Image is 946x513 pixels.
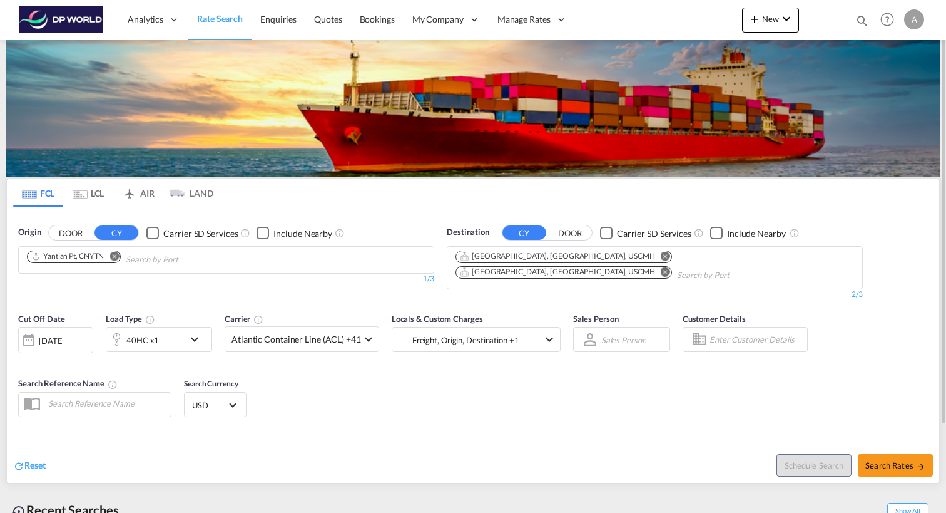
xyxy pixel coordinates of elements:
div: Include Nearby [273,227,332,240]
md-select: Select Currency: $ USDUnited States Dollar [191,396,240,414]
span: Quotes [314,14,342,24]
span: Load Type [106,314,155,324]
span: Search Reference Name [18,378,118,388]
div: icon-magnify [855,14,869,33]
input: Search Reference Name [42,394,171,413]
button: Remove [101,251,120,264]
div: 2/3 [447,289,863,300]
input: Enter Customer Details [709,330,803,349]
md-icon: icon-information-outline [145,314,155,324]
div: Columbus, OH, USCMH [460,267,655,277]
div: [DATE] [39,335,64,346]
md-icon: icon-airplane [122,186,137,195]
div: Yantian Pt, CNYTN [31,251,104,262]
span: Atlantic Container Line (ACL) +41 [231,333,361,346]
span: Carrier [225,314,263,324]
div: A [904,9,924,29]
button: CY [94,225,138,240]
span: Search Rates [865,460,925,470]
button: Remove [653,251,671,264]
div: 40HC x1icon-chevron-down [106,327,212,352]
md-chips-wrap: Chips container. Use arrow keys to select chips. [454,247,856,286]
span: My Company [412,13,464,26]
md-checkbox: Checkbox No Ink [257,226,332,239]
div: 40HC x1 [126,331,159,349]
span: Locals & Custom Charges [392,314,483,324]
md-icon: icon-chevron-down [542,332,557,347]
div: Columbus, OH, USCMH [460,251,655,262]
div: OriginDOOR CY Checkbox No InkUnchecked: Search for CY (Container Yard) services for all selected ... [7,207,939,483]
md-icon: icon-refresh [13,460,24,472]
span: Origin [18,226,41,239]
div: Freight Origin Destination Dock Stuffing [412,331,519,349]
div: [DATE] [18,327,93,353]
span: Customer Details [683,314,746,324]
md-icon: Your search will be saved by the below given name [108,380,118,390]
md-checkbox: Checkbox No Ink [146,226,238,239]
input: Chips input. [677,266,796,286]
div: Press delete to remove this chip. [31,251,106,262]
span: USD [192,400,227,411]
button: Note: By default Schedule search will only considerorigin ports, destination ports and cut off da... [776,454,852,477]
md-icon: icon-magnify [855,14,869,28]
span: Bookings [360,14,395,24]
md-select: Sales Person [600,331,648,349]
div: Press delete to remove this chip. [460,251,658,262]
button: Search Ratesicon-arrow-right [858,454,933,477]
span: Analytics [128,13,163,26]
md-tab-item: LCL [63,179,113,207]
span: New [747,14,794,24]
md-icon: icon-chevron-down [779,11,794,26]
button: CY [502,225,546,240]
md-icon: icon-plus 400-fg [747,11,762,26]
span: Cut Off Date [18,314,65,324]
md-pagination-wrapper: Use the left and right arrow keys to navigate between tabs [13,179,213,207]
span: Destination [447,226,489,239]
md-icon: icon-arrow-right [917,462,925,471]
div: Freight Origin Destination Dock Stuffingicon-chevron-down [392,327,561,352]
md-icon: Unchecked: Ignores neighbouring ports when fetching rates.Checked : Includes neighbouring ports w... [335,228,345,238]
input: Chips input. [126,250,245,270]
md-tab-item: FCL [13,179,63,207]
md-checkbox: Checkbox No Ink [600,226,691,239]
md-tab-item: AIR [113,179,163,207]
div: 1/3 [18,274,434,284]
div: Carrier SD Services [617,227,691,240]
div: Carrier SD Services [163,227,238,240]
button: Remove [653,267,671,279]
span: Search Currency [184,379,238,388]
md-icon: Unchecked: Search for CY (Container Yard) services for all selected carriers.Checked : Search for... [694,228,704,238]
md-icon: The selected Trucker/Carrierwill be displayed in the rate results If the rates are from another f... [253,314,263,324]
img: c08ca190194411f088ed0f3ba295208c.png [19,6,103,34]
md-checkbox: Checkbox No Ink [710,226,786,239]
div: icon-refreshReset [13,459,46,473]
span: Help [877,9,898,30]
span: Reset [24,460,46,470]
button: DOOR [49,225,93,240]
div: Include Nearby [727,227,786,240]
img: LCL+%26+FCL+BACKGROUND.png [6,40,940,177]
span: Rate Search [197,13,243,24]
span: Enquiries [260,14,297,24]
md-chips-wrap: Chips container. Use arrow keys to select chips. [25,247,250,270]
div: Press delete to remove this chip. [460,267,658,277]
md-icon: icon-chevron-down [187,332,208,347]
span: Manage Rates [497,13,551,26]
span: Sales Person [573,314,619,324]
md-icon: Unchecked: Ignores neighbouring ports when fetching rates.Checked : Includes neighbouring ports w... [790,228,800,238]
md-datepicker: Select [18,352,28,369]
md-icon: Unchecked: Search for CY (Container Yard) services for all selected carriers.Checked : Search for... [240,228,250,238]
md-tab-item: LAND [163,179,213,207]
div: Help [877,9,904,31]
button: DOOR [548,225,592,240]
button: icon-plus 400-fgNewicon-chevron-down [742,8,799,33]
